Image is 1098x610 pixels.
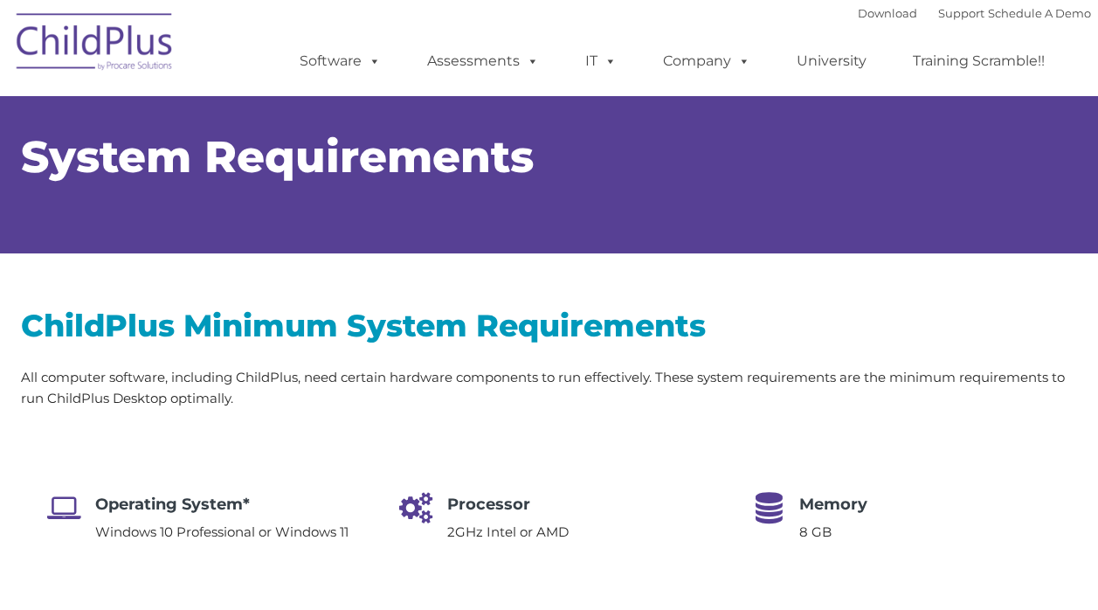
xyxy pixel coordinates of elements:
img: ChildPlus by Procare Solutions [8,1,183,88]
a: Schedule A Demo [988,6,1091,20]
a: Training Scramble!! [895,44,1062,79]
span: Processor [447,495,530,514]
a: IT [568,44,634,79]
a: Support [938,6,984,20]
p: Windows 10 Professional or Windows 11 [95,522,349,543]
span: 2GHz Intel or AMD [447,523,569,540]
span: 8 GB [799,523,832,540]
h2: ChildPlus Minimum System Requirements [21,306,1078,345]
a: Software [282,44,398,79]
a: Company [646,44,768,79]
a: University [779,44,884,79]
a: Assessments [410,44,556,79]
a: Download [858,6,917,20]
p: All computer software, including ChildPlus, need certain hardware components to run effectively. ... [21,367,1078,409]
h4: Operating System* [95,492,349,516]
font: | [858,6,1091,20]
span: System Requirements [21,130,534,184]
span: Memory [799,495,867,514]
